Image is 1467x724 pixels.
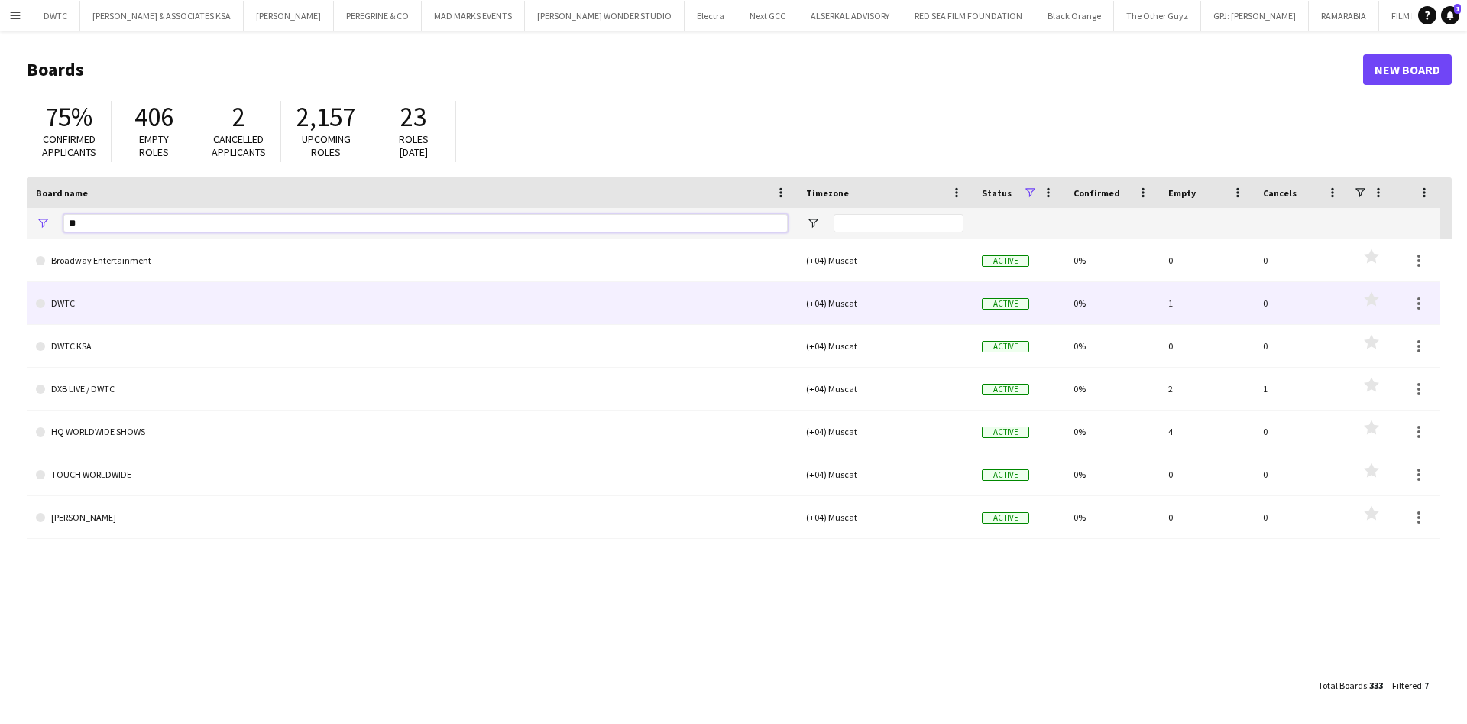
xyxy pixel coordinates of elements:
[1064,453,1159,495] div: 0%
[45,100,92,134] span: 75%
[1159,496,1254,538] div: 0
[1363,54,1452,85] a: New Board
[63,214,788,232] input: Board name Filter Input
[296,100,355,134] span: 2,157
[36,282,788,325] a: DWTC
[36,453,788,496] a: TOUCH WORLDWIDE
[27,58,1363,81] h1: Boards
[982,298,1029,310] span: Active
[982,512,1029,524] span: Active
[1369,680,1383,691] span: 333
[1254,239,1349,281] div: 0
[1201,1,1309,31] button: GPJ: [PERSON_NAME]
[334,1,422,31] button: PEREGRINE & CO
[1168,187,1196,199] span: Empty
[1074,187,1120,199] span: Confirmed
[36,216,50,230] button: Open Filter Menu
[982,427,1029,438] span: Active
[1114,1,1201,31] button: The Other Guyz
[422,1,525,31] button: MAD MARKS EVENTS
[1392,670,1429,700] div: :
[36,239,788,282] a: Broadway Entertainment
[399,132,429,159] span: Roles [DATE]
[1454,4,1461,14] span: 1
[982,187,1012,199] span: Status
[798,1,902,31] button: ALSERKAL ADVISORY
[244,1,334,31] button: [PERSON_NAME]
[36,187,88,199] span: Board name
[806,187,849,199] span: Timezone
[1392,680,1422,691] span: Filtered
[1064,411,1159,453] div: 0%
[797,411,973,453] div: (+04) Muscat
[1064,282,1159,324] div: 0%
[806,216,820,230] button: Open Filter Menu
[1159,411,1254,453] div: 4
[797,239,973,281] div: (+04) Muscat
[302,132,351,159] span: Upcoming roles
[982,255,1029,267] span: Active
[36,325,788,368] a: DWTC KSA
[139,132,169,159] span: Empty roles
[1159,453,1254,495] div: 0
[737,1,798,31] button: Next GCC
[36,368,788,411] a: DXB LIVE / DWTC
[1309,1,1379,31] button: RAMARABIA
[1035,1,1114,31] button: Black Orange
[1318,680,1367,691] span: Total Boards
[1064,325,1159,367] div: 0%
[1254,325,1349,367] div: 0
[31,1,80,31] button: DWTC
[685,1,737,31] button: Electra
[797,496,973,538] div: (+04) Muscat
[982,469,1029,481] span: Active
[400,100,426,134] span: 23
[1159,282,1254,324] div: 1
[1263,187,1297,199] span: Cancels
[1159,368,1254,410] div: 2
[797,453,973,495] div: (+04) Muscat
[1318,670,1383,700] div: :
[982,384,1029,395] span: Active
[1159,325,1254,367] div: 0
[797,282,973,324] div: (+04) Muscat
[36,496,788,539] a: [PERSON_NAME]
[797,368,973,410] div: (+04) Muscat
[1254,453,1349,495] div: 0
[212,132,266,159] span: Cancelled applicants
[232,100,245,134] span: 2
[1254,496,1349,538] div: 0
[1159,239,1254,281] div: 0
[1254,368,1349,410] div: 1
[42,132,96,159] span: Confirmed applicants
[902,1,1035,31] button: RED SEA FILM FOUNDATION
[1254,411,1349,453] div: 0
[982,341,1029,352] span: Active
[1064,496,1159,538] div: 0%
[525,1,685,31] button: [PERSON_NAME] WONDER STUDIO
[134,100,173,134] span: 406
[1064,368,1159,410] div: 0%
[797,325,973,367] div: (+04) Muscat
[834,214,963,232] input: Timezone Filter Input
[80,1,244,31] button: [PERSON_NAME] & ASSOCIATES KSA
[1064,239,1159,281] div: 0%
[1424,680,1429,691] span: 7
[1254,282,1349,324] div: 0
[36,411,788,453] a: HQ WORLDWIDE SHOWS
[1441,6,1459,24] a: 1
